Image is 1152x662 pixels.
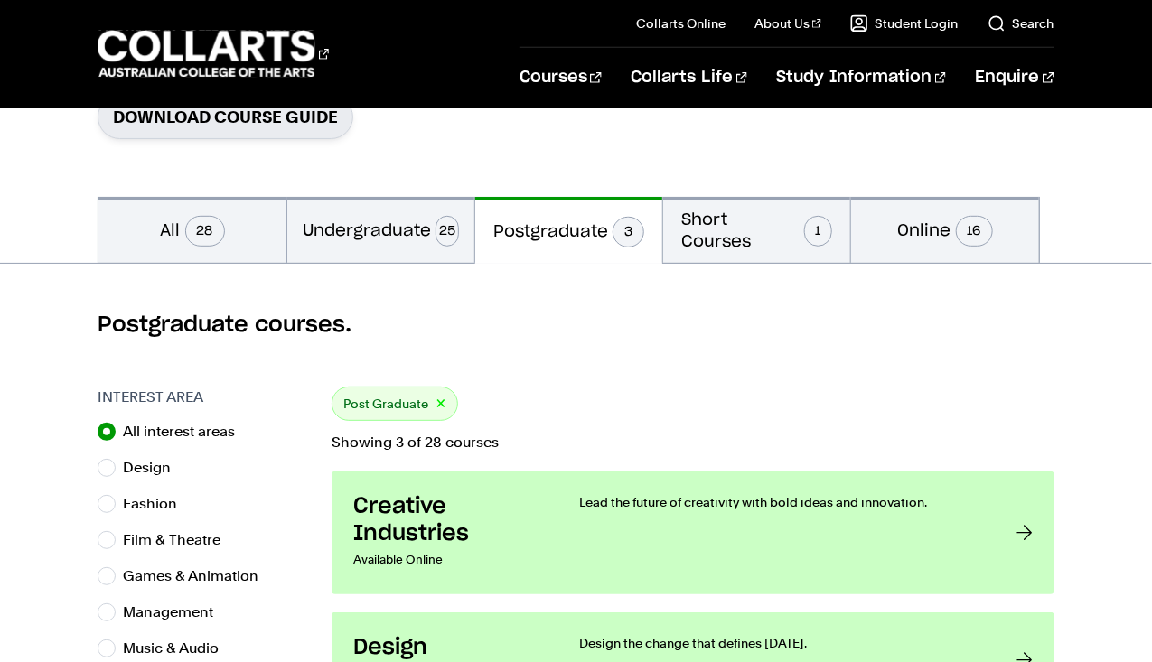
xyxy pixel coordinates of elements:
label: All interest areas [123,419,249,444]
a: Collarts Life [631,48,747,107]
div: Go to homepage [98,28,329,79]
label: Games & Animation [123,564,273,589]
p: Showing 3 of 28 courses [332,435,1054,450]
h3: Design [353,634,543,661]
a: Download Course Guide [98,95,353,139]
h2: Postgraduate courses. [98,311,1054,340]
a: Enquire [975,48,1054,107]
label: Music & Audio [123,636,233,661]
button: Short Courses1 [663,197,850,263]
label: Fashion [123,491,192,517]
label: Film & Theatre [123,527,235,553]
p: Design the change that defines [DATE]. [579,634,979,652]
label: Management [123,600,228,625]
span: 25 [436,216,459,247]
span: 28 [185,216,225,247]
a: Search [988,14,1054,33]
button: Online16 [851,197,1038,263]
span: 16 [956,216,993,247]
button: All28 [98,197,286,263]
span: 3 [613,217,644,247]
a: Creative Industries Available Online Lead the future of creativity with bold ideas and innovation. [332,471,1054,594]
a: Study Information [776,48,946,107]
span: 1 [804,216,833,247]
button: × [436,394,446,415]
div: Post Graduate [332,387,458,421]
button: Undergraduate25 [287,197,474,263]
p: Available Online [353,547,543,573]
a: About Us [754,14,821,33]
button: Postgraduate3 [475,197,662,264]
a: Collarts Online [636,14,726,33]
label: Design [123,455,185,480]
h3: Creative Industries [353,493,543,547]
a: Student Login [850,14,959,33]
h3: Interest Area [98,387,314,408]
a: Courses [520,48,602,107]
p: Lead the future of creativity with bold ideas and innovation. [579,493,979,511]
